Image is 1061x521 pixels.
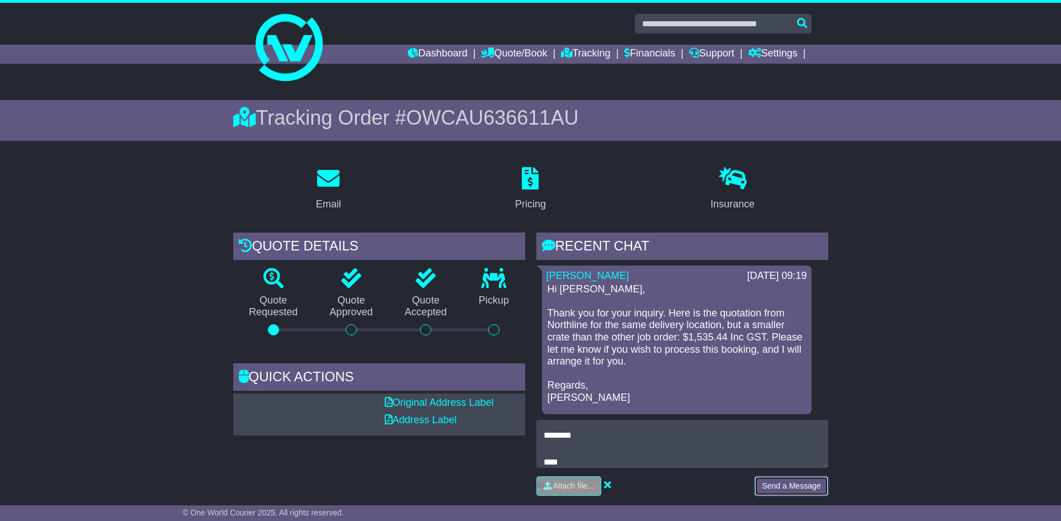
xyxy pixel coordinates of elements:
[309,163,348,216] a: Email
[233,233,525,263] div: Quote Details
[546,270,629,281] a: [PERSON_NAME]
[536,233,828,263] div: RECENT CHAT
[747,270,807,282] div: [DATE] 09:19
[561,45,610,64] a: Tracking
[233,106,828,130] div: Tracking Order #
[481,45,547,64] a: Quote/Book
[406,106,578,129] span: OWCAU636611AU
[748,45,798,64] a: Settings
[385,397,494,408] a: Original Address Label
[689,45,734,64] a: Support
[314,295,389,319] p: Quote Approved
[233,363,525,394] div: Quick Actions
[508,163,553,216] a: Pricing
[703,163,762,216] a: Insurance
[548,283,806,404] p: Hi [PERSON_NAME], Thank you for your inquiry. Here is the quotation from Northline for the same d...
[755,476,828,496] button: Send a Message
[624,45,675,64] a: Financials
[316,197,341,212] div: Email
[389,295,463,319] p: Quote Accepted
[710,197,755,212] div: Insurance
[182,508,344,517] span: © One World Courier 2025. All rights reserved.
[385,414,457,425] a: Address Label
[408,45,468,64] a: Dashboard
[515,197,546,212] div: Pricing
[463,295,525,307] p: Pickup
[233,295,314,319] p: Quote Requested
